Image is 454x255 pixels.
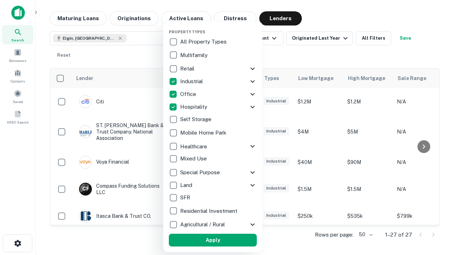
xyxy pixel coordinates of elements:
[180,181,194,189] p: Land
[169,30,205,34] span: Property Types
[180,129,228,137] p: Mobile Home Park
[169,140,257,153] div: Healthcare
[180,51,209,59] p: Multifamily
[169,218,257,231] div: Agricultural / Rural
[169,234,257,246] button: Apply
[180,90,198,98] p: Office
[169,101,257,113] div: Hospitality
[180,193,192,202] p: SFR
[169,166,257,179] div: Special Purpose
[169,88,257,101] div: Office
[419,198,454,232] iframe: Chat Widget
[180,142,209,151] p: Healthcare
[180,103,209,111] p: Hospitality
[180,64,196,73] p: Retail
[180,38,228,46] p: All Property Types
[180,115,213,124] p: Self Storage
[169,62,257,75] div: Retail
[180,220,226,229] p: Agricultural / Rural
[180,154,208,163] p: Mixed Use
[180,168,221,177] p: Special Purpose
[180,77,204,86] p: Industrial
[169,179,257,192] div: Land
[169,75,257,88] div: Industrial
[180,207,239,215] p: Residential Investment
